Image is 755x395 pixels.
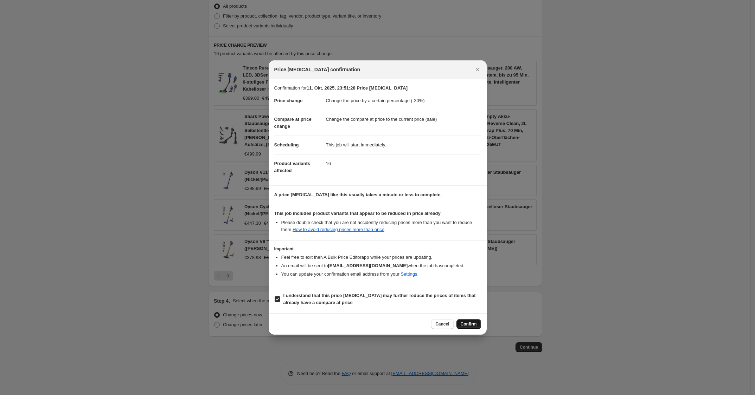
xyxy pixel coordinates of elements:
b: A price [MEDICAL_DATA] like this usually takes a minute or less to complete. [274,192,442,197]
dd: This job will start immediately. [326,136,481,154]
h3: Important [274,246,481,252]
span: Confirm [461,321,477,327]
button: Cancel [431,319,453,329]
b: 11. Okt. 2025, 23:51:28 Price [MEDICAL_DATA] [307,85,408,91]
li: You can update your confirmation email address from your . [281,271,481,278]
button: Confirm [456,319,481,329]
span: Cancel [435,321,449,327]
span: Product variants affected [274,161,311,173]
b: This job includes product variants that appear to be reduced in price already [274,211,441,216]
dd: 16 [326,154,481,173]
a: How to avoid reducing prices more than once [293,227,384,232]
span: Compare at price change [274,117,312,129]
li: An email will be sent to when the job has completed . [281,262,481,269]
b: I understand that this price [MEDICAL_DATA] may further reduce the prices of items that already h... [283,293,476,305]
dd: Change the compare at price to the current price (sale) [326,110,481,129]
span: Price [MEDICAL_DATA] confirmation [274,66,360,73]
li: Please double check that you are not accidently reducing prices more than you want to reduce them [281,219,481,233]
li: Feel free to exit the NA Bulk Price Editor app while your prices are updating. [281,254,481,261]
dd: Change the price by a certain percentage (-30%) [326,92,481,110]
p: Confirmation for [274,85,481,92]
span: Price change [274,98,303,103]
button: Close [473,65,482,74]
span: Scheduling [274,142,299,147]
a: Settings [401,271,417,277]
b: [EMAIL_ADDRESS][DOMAIN_NAME] [328,263,408,268]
